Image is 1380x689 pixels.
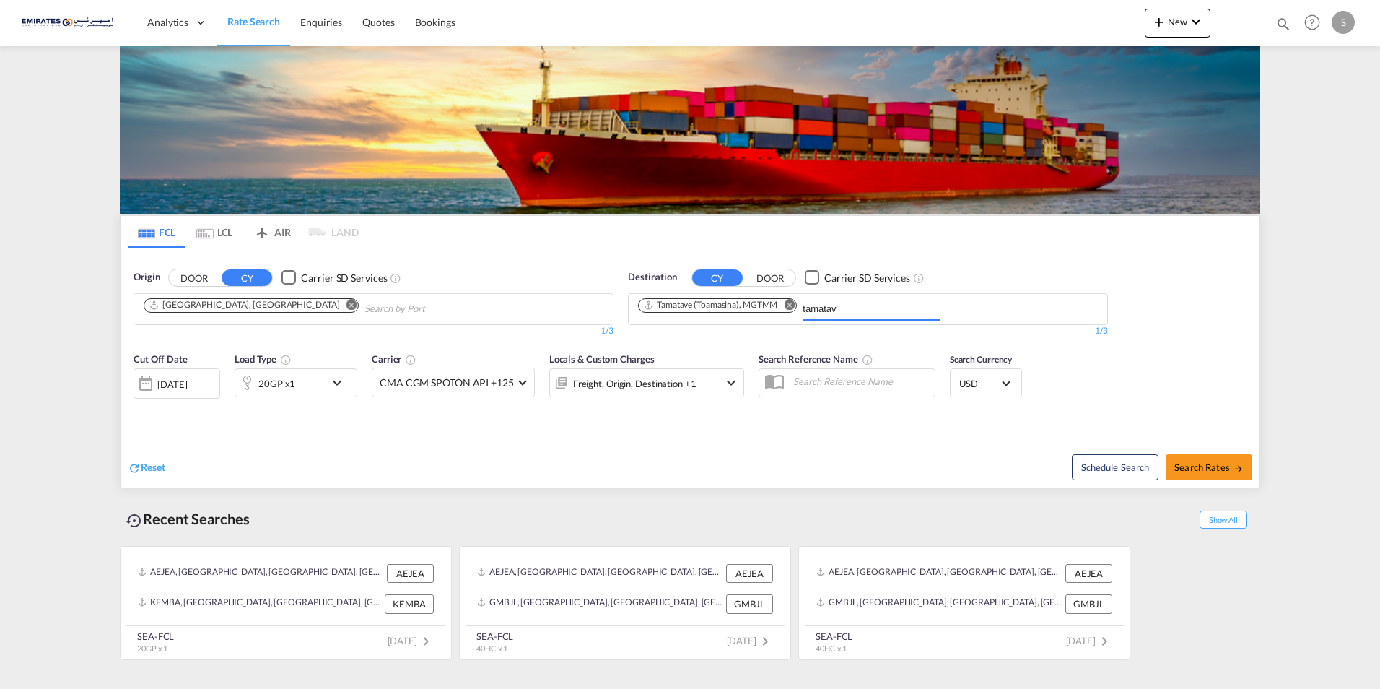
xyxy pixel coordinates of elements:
[134,325,613,337] div: 1/3
[759,353,873,365] span: Search Reference Name
[128,216,185,248] md-tab-item: FCL
[643,299,780,311] div: Press delete to remove this chip.
[137,630,174,643] div: SEA-FCL
[390,272,401,284] md-icon: Unchecked: Search for CY (Container Yard) services for all selected carriers.Checked : Search for...
[380,376,514,390] span: CMA CGM SPOTON API +125
[1072,454,1158,480] button: Note: By default Schedule search will only considerorigin ports, destination ports and cut off da...
[798,546,1130,660] recent-search-card: AEJEA, [GEOGRAPHIC_DATA], [GEOGRAPHIC_DATA], [GEOGRAPHIC_DATA], [GEOGRAPHIC_DATA] AEJEAGMBJL, [GE...
[1300,10,1332,36] div: Help
[824,271,910,285] div: Carrier SD Services
[120,546,452,660] recent-search-card: AEJEA, [GEOGRAPHIC_DATA], [GEOGRAPHIC_DATA], [GEOGRAPHIC_DATA], [GEOGRAPHIC_DATA] AEJEAKEMBA, [GE...
[476,630,513,643] div: SEA-FCL
[364,298,502,321] input: Chips input.
[1300,10,1324,35] span: Help
[816,594,1062,613] div: GMBJL, Banjul, Gambia, Western Africa, Africa
[280,354,292,365] md-icon: icon-information-outline
[336,299,358,313] button: Remove
[643,299,777,311] div: Tamatave (Toamasina), MGTMM
[805,270,910,285] md-checkbox: Checkbox No Ink
[128,461,141,474] md-icon: icon-refresh
[1174,461,1244,473] span: Search Rates
[816,643,847,653] span: 40HC x 1
[913,272,925,284] md-icon: Unchecked: Search for CY (Container Yard) services for all selected carriers.Checked : Search for...
[141,461,165,473] span: Reset
[301,271,387,285] div: Carrier SD Services
[328,374,353,391] md-icon: icon-chevron-down
[573,373,696,394] div: Freight Origin Destination Factory Stuffing
[1200,511,1247,529] span: Show All
[476,643,507,653] span: 40HC x 1
[253,224,271,235] md-icon: icon-airplane
[803,298,940,321] input: Chips input.
[1066,635,1113,646] span: [DATE]
[138,594,381,613] div: KEMBA, Mombasa, Kenya, Eastern Africa, Africa
[121,248,1259,487] div: OriginDOOR CY Checkbox No InkUnchecked: Search for CY (Container Yard) services for all selected ...
[549,368,744,397] div: Freight Origin Destination Factory Stuffingicon-chevron-down
[628,270,677,285] span: Destination
[459,546,791,660] recent-search-card: AEJEA, [GEOGRAPHIC_DATA], [GEOGRAPHIC_DATA], [GEOGRAPHIC_DATA], [GEOGRAPHIC_DATA] AEJEAGMBJL, [GE...
[774,299,796,313] button: Remove
[128,460,165,476] div: icon-refreshReset
[1332,11,1355,34] div: S
[756,633,774,650] md-icon: icon-chevron-right
[362,16,394,28] span: Quotes
[692,269,743,286] button: CY
[1150,16,1205,27] span: New
[137,643,167,653] span: 20GP x 1
[1187,13,1205,30] md-icon: icon-chevron-down
[138,564,383,583] div: AEJEA, Jebel Ali, United Arab Emirates, Middle East, Middle East
[1233,464,1244,474] md-icon: icon-arrow-right
[1065,594,1112,613] div: GMBJL
[1166,454,1252,480] button: Search Ratesicon-arrow-right
[134,368,220,399] div: [DATE]
[222,269,272,286] button: CY
[134,397,144,417] md-datepicker: Select
[862,354,873,365] md-icon: Your search will be saved by the below given name
[959,377,1000,390] span: USD
[816,564,1062,583] div: AEJEA, Jebel Ali, United Arab Emirates, Middle East, Middle East
[235,353,292,365] span: Load Type
[185,216,243,248] md-tab-item: LCL
[477,564,722,583] div: AEJEA, Jebel Ali, United Arab Emirates, Middle East, Middle East
[372,353,416,365] span: Carrier
[388,635,434,646] span: [DATE]
[169,269,219,286] button: DOOR
[149,299,342,311] div: Press delete to remove this chip.
[1096,633,1113,650] md-icon: icon-chevron-right
[126,512,143,529] md-icon: icon-backup-restore
[134,353,188,365] span: Cut Off Date
[281,270,387,285] md-checkbox: Checkbox No Ink
[636,294,946,321] md-chips-wrap: Chips container. Use arrow keys to select chips.
[786,370,935,392] input: Search Reference Name
[477,594,722,613] div: GMBJL, Banjul, Gambia, Western Africa, Africa
[227,15,280,27] span: Rate Search
[300,16,342,28] span: Enquiries
[120,503,256,535] div: Recent Searches
[950,354,1013,365] span: Search Currency
[405,354,416,365] md-icon: The selected Trucker/Carrierwill be displayed in the rate results If the rates are from another f...
[415,16,455,28] span: Bookings
[628,325,1108,337] div: 1/3
[128,216,359,248] md-pagination-wrapper: Use the left and right arrow keys to navigate between tabs
[243,216,301,248] md-tab-item: AIR
[549,353,655,365] span: Locals & Custom Charges
[22,6,119,39] img: c67187802a5a11ec94275b5db69a26e6.png
[147,15,188,30] span: Analytics
[1150,13,1168,30] md-icon: icon-plus 400-fg
[387,564,434,583] div: AEJEA
[134,270,160,285] span: Origin
[1275,16,1291,32] md-icon: icon-magnify
[726,594,773,613] div: GMBJL
[726,564,773,583] div: AEJEA
[141,294,507,321] md-chips-wrap: Chips container. Use arrow keys to select chips.
[417,633,434,650] md-icon: icon-chevron-right
[745,269,795,286] button: DOOR
[1275,16,1291,38] div: icon-magnify
[235,368,357,397] div: 20GP x1icon-chevron-down
[157,378,187,391] div: [DATE]
[120,46,1260,214] img: LCL+%26+FCL+BACKGROUND.png
[385,594,434,613] div: KEMBA
[1065,564,1112,583] div: AEJEA
[816,630,852,643] div: SEA-FCL
[727,635,774,646] span: [DATE]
